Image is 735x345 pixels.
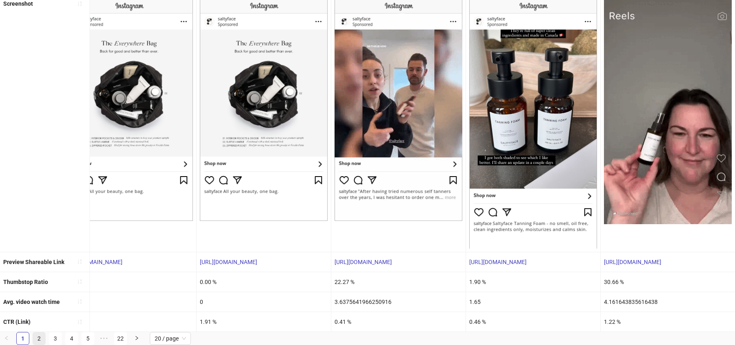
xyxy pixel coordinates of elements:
li: 2 [33,332,46,345]
button: right [130,332,143,345]
div: 1.90 % [466,272,600,292]
a: [URL][DOMAIN_NAME] [604,259,661,265]
span: right [134,336,139,341]
a: [URL][DOMAIN_NAME] [469,259,527,265]
div: 0.00 % [197,272,331,292]
a: 1 [17,332,29,345]
a: 3 [49,332,61,345]
b: Preview Shareable Link [3,259,64,265]
b: Avg. video watch time [3,299,60,305]
div: 0 [197,292,331,312]
div: 0.00 % [62,272,196,292]
span: sort-ascending [77,319,83,325]
div: 1.65 [466,292,600,312]
b: CTR (Link) [3,319,31,325]
li: 5 [81,332,94,345]
b: Thumbstop Ratio [3,279,48,285]
div: Page Size [150,332,191,345]
span: sort-ascending [77,259,83,264]
div: 1.22 % [601,312,735,332]
li: 4 [65,332,78,345]
span: sort-ascending [77,279,83,284]
div: 1.91 % [197,312,331,332]
li: 1 [16,332,29,345]
li: Next Page [130,332,143,345]
span: 20 / page [155,332,186,345]
b: Screenshot [3,0,33,7]
div: 0.46 % [466,312,600,332]
a: 4 [66,332,78,345]
a: 22 [114,332,127,345]
div: 0 [62,292,196,312]
div: 1.07 % [62,312,196,332]
div: 0.41 % [331,312,466,332]
a: [URL][DOMAIN_NAME] [335,259,392,265]
span: sort-ascending [77,1,83,7]
span: left [4,336,9,341]
span: ••• [98,332,111,345]
a: 5 [82,332,94,345]
div: 3.6375641966250916 [331,292,466,312]
li: Next 5 Pages [98,332,111,345]
div: 4.161643835616438 [601,292,735,312]
a: [URL][DOMAIN_NAME] [65,259,122,265]
span: sort-ascending [77,299,83,304]
div: 30.66 % [601,272,735,292]
a: 2 [33,332,45,345]
div: 22.27 % [331,272,466,292]
a: [URL][DOMAIN_NAME] [200,259,257,265]
li: 3 [49,332,62,345]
